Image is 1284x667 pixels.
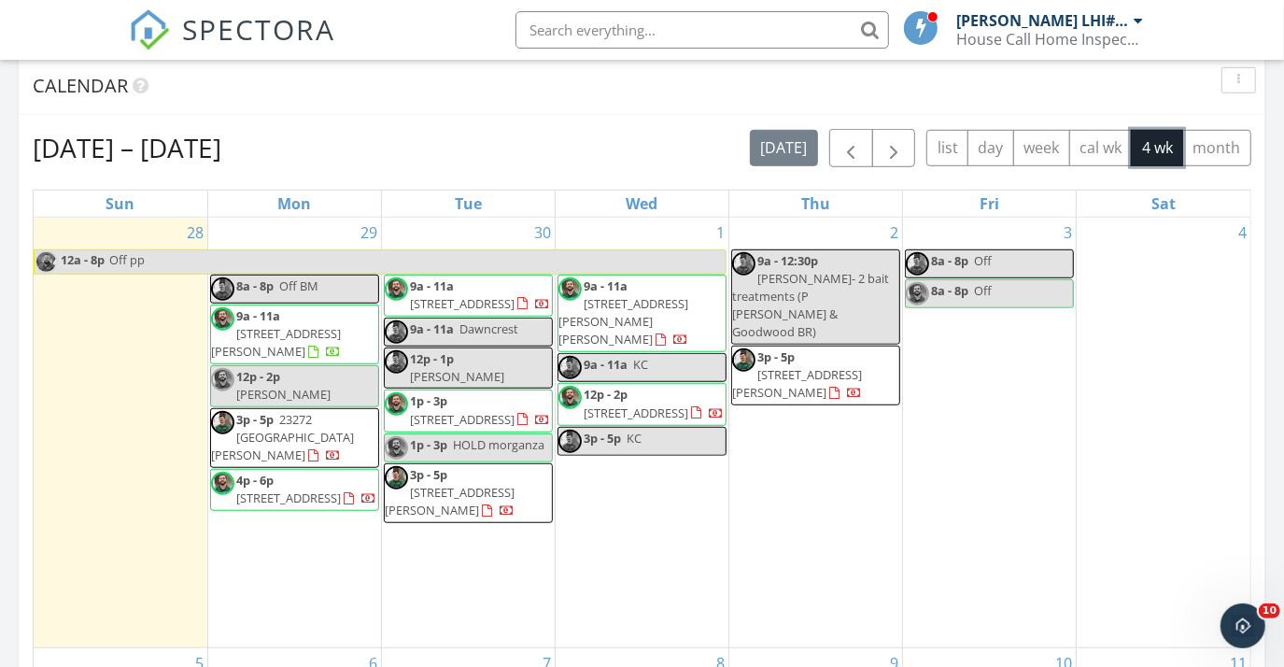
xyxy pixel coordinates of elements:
span: Off [974,282,992,299]
a: 3p - 5p [STREET_ADDRESS][PERSON_NAME] [384,463,553,524]
button: 4 wk [1131,130,1183,166]
span: 8a - 8p [931,282,968,299]
a: 1p - 3p [STREET_ADDRESS] [410,392,550,427]
span: [PERSON_NAME] [410,368,504,385]
img: img_5568.jpg [385,277,408,301]
img: The Best Home Inspection Software - Spectora [129,9,170,50]
img: img_5569.jpg [211,277,234,301]
span: 8a - 8p [236,277,274,294]
h2: [DATE] – [DATE] [33,129,221,166]
a: Go to September 30, 2025 [530,218,555,248]
span: 9a - 11a [584,356,628,373]
a: 9a - 11a [STREET_ADDRESS][PERSON_NAME] [210,305,379,365]
span: 3p - 5p [757,348,795,365]
a: Go to September 29, 2025 [357,218,381,248]
span: KC [633,356,648,373]
a: 3p - 5p 23272 [GEOGRAPHIC_DATA][PERSON_NAME] [210,408,379,469]
img: img_5568.jpg [211,368,234,391]
a: Saturday [1148,191,1179,217]
span: [STREET_ADDRESS] [584,404,688,421]
a: 3p - 5p [STREET_ADDRESS][PERSON_NAME] [732,348,862,401]
a: 12p - 2p [STREET_ADDRESS] [557,383,727,425]
span: [PERSON_NAME]- 2 bait treatments (P [PERSON_NAME] & Goodwood BR) [732,270,889,341]
a: 12p - 2p [STREET_ADDRESS] [584,386,724,420]
button: Next [872,129,916,167]
img: img_5569.jpg [558,356,582,379]
img: img_5569.jpg [906,252,929,276]
a: Tuesday [451,191,486,217]
td: Go to October 1, 2025 [555,218,728,648]
span: KC [627,430,642,447]
span: 3p - 5p [584,430,621,447]
a: Sunday [102,191,138,217]
input: Search everything... [515,11,889,49]
img: img_5569.jpg [385,466,408,490]
a: Monday [274,191,315,217]
span: Off [974,252,992,269]
span: 9a - 12:30p [757,252,818,269]
td: Go to October 4, 2025 [1077,218,1250,648]
img: img_5568.jpg [385,436,408,460]
span: [STREET_ADDRESS][PERSON_NAME] [732,366,862,401]
span: 9a - 11a [410,320,454,337]
td: Go to September 29, 2025 [207,218,381,648]
span: 12p - 1p [410,350,454,367]
img: img_5568.jpg [558,277,582,301]
button: list [926,130,968,166]
a: 4p - 6p [STREET_ADDRESS] [236,472,376,506]
button: [DATE] [750,130,818,166]
img: img_5568.jpg [906,282,929,305]
span: Dawncrest [459,320,518,337]
span: 1p - 3p [410,392,447,409]
img: img_5568.jpg [558,386,582,409]
span: SPECTORA [183,9,336,49]
button: week [1013,130,1070,166]
img: img_5568.jpg [211,472,234,495]
span: [STREET_ADDRESS][PERSON_NAME] [385,484,515,518]
span: 12p - 2p [236,368,280,385]
button: day [967,130,1014,166]
button: Previous [829,129,873,167]
a: Go to September 28, 2025 [183,218,207,248]
span: 3p - 5p [410,466,447,483]
a: 3p - 5p [STREET_ADDRESS][PERSON_NAME] [731,346,900,406]
a: Wednesday [622,191,661,217]
span: [STREET_ADDRESS][PERSON_NAME][PERSON_NAME] [558,295,688,348]
a: Go to October 4, 2025 [1235,218,1250,248]
span: 4p - 6p [236,472,274,489]
img: img_5569.jpg [385,320,408,344]
span: HOLD morganza [453,436,544,453]
td: Go to September 28, 2025 [34,218,207,648]
td: Go to October 2, 2025 [729,218,903,648]
a: 1p - 3p [STREET_ADDRESS] [384,390,553,432]
span: [STREET_ADDRESS][PERSON_NAME] [211,325,341,360]
a: 3p - 5p 23272 [GEOGRAPHIC_DATA][PERSON_NAME] [211,411,354,463]
a: 9a - 11a [STREET_ADDRESS][PERSON_NAME][PERSON_NAME] [558,277,688,348]
span: 10 [1259,603,1280,618]
a: Friday [976,191,1003,217]
td: Go to September 30, 2025 [381,218,555,648]
img: img_5568.jpg [385,392,408,416]
a: SPECTORA [129,25,336,64]
img: img_5569.jpg [732,252,755,276]
img: img_5569.jpg [385,350,408,374]
button: month [1182,130,1251,166]
iframe: Intercom live chat [1221,603,1265,648]
a: Go to October 2, 2025 [886,218,902,248]
img: img_5569.jpg [732,348,755,372]
div: House Call Home Inspection [957,30,1144,49]
span: 8a - 8p [931,252,968,269]
span: Calendar [33,73,128,98]
img: img_5571.jpg [35,250,58,274]
span: 23272 [GEOGRAPHIC_DATA][PERSON_NAME] [211,411,354,463]
span: 1p - 3p [410,436,447,453]
span: Off BM [279,277,318,294]
span: Off pp [109,251,145,268]
a: 3p - 5p [STREET_ADDRESS][PERSON_NAME] [385,466,515,518]
button: cal wk [1069,130,1133,166]
span: 9a - 11a [236,307,280,324]
span: [PERSON_NAME] [236,386,331,403]
span: [STREET_ADDRESS] [410,411,515,428]
img: img_5568.jpg [211,307,234,331]
a: Go to October 1, 2025 [713,218,728,248]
